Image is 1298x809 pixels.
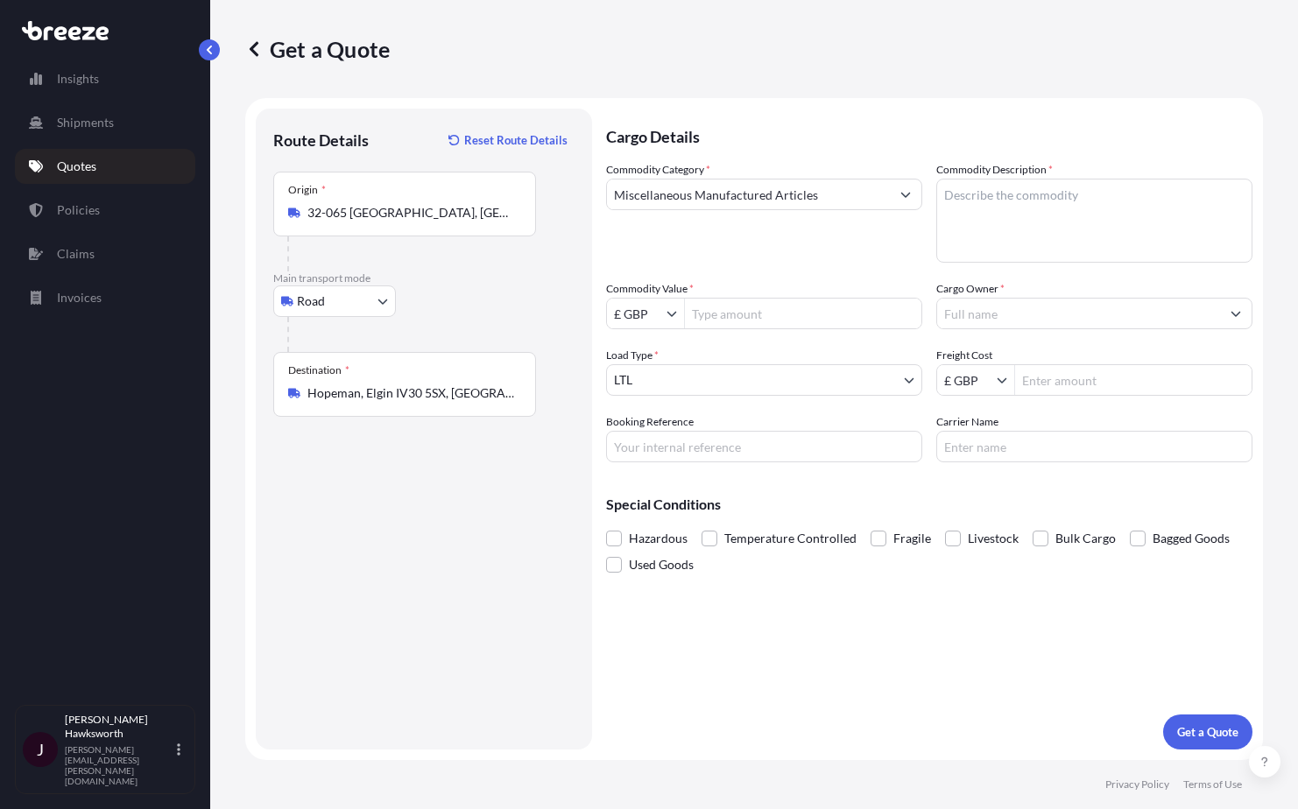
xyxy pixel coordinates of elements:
[685,298,921,329] input: Type amount
[936,413,998,431] label: Carrier Name
[288,183,326,197] div: Origin
[606,347,659,364] span: Load Type
[614,371,632,389] span: LTL
[629,552,694,578] span: Used Goods
[893,525,931,552] span: Fragile
[1163,714,1252,749] button: Get a Quote
[1183,777,1242,791] a: Terms of Use
[607,179,890,210] input: Select a commodity type
[288,363,349,377] div: Destination
[629,525,688,552] span: Hazardous
[606,364,922,396] button: LTL
[273,285,396,317] button: Select transport
[606,413,694,431] label: Booking Reference
[606,280,694,298] label: Commodity Value
[1177,723,1238,741] p: Get a Quote
[667,305,684,322] button: Show suggestions
[607,298,667,329] input: Commodity Value
[57,70,99,88] p: Insights
[1220,298,1252,329] button: Show suggestions
[606,497,1252,511] p: Special Conditions
[968,525,1019,552] span: Livestock
[890,179,921,210] button: Show suggestions
[15,236,195,271] a: Claims
[15,61,195,96] a: Insights
[65,713,173,741] p: [PERSON_NAME] Hawksworth
[15,149,195,184] a: Quotes
[273,130,369,151] p: Route Details
[297,292,325,310] span: Road
[464,131,568,149] p: Reset Route Details
[937,364,997,396] input: Freight Cost
[57,245,95,263] p: Claims
[37,741,44,758] span: J
[606,431,922,462] input: Your internal reference
[606,109,1252,161] p: Cargo Details
[936,161,1053,179] label: Commodity Description
[65,744,173,786] p: [PERSON_NAME][EMAIL_ADDRESS][PERSON_NAME][DOMAIN_NAME]
[1055,525,1116,552] span: Bulk Cargo
[936,347,992,364] label: Freight Cost
[936,280,1005,298] label: Cargo Owner
[15,193,195,228] a: Policies
[936,431,1252,462] input: Enter name
[1153,525,1230,552] span: Bagged Goods
[245,35,390,63] p: Get a Quote
[57,289,102,306] p: Invoices
[15,105,195,140] a: Shipments
[307,204,514,222] input: Origin
[57,201,100,219] p: Policies
[15,280,195,315] a: Invoices
[307,384,514,402] input: Destination
[724,525,857,552] span: Temperature Controlled
[57,158,96,175] p: Quotes
[606,161,710,179] label: Commodity Category
[1015,364,1252,396] input: Enter amount
[57,114,114,131] p: Shipments
[937,298,1220,329] input: Full name
[1105,777,1169,791] a: Privacy Policy
[440,126,575,154] button: Reset Route Details
[997,371,1014,389] button: Show suggestions
[273,271,575,285] p: Main transport mode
